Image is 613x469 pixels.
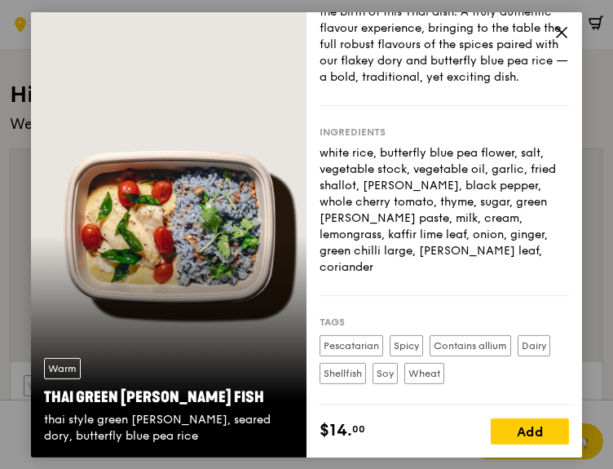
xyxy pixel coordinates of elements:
label: Dairy [518,334,550,356]
span: $14. [320,418,352,443]
div: Thai Green [PERSON_NAME] Fish [44,386,293,409]
label: Shellfish [320,362,366,383]
div: white rice, butterfly blue pea flower, salt, vegetable stock, vegetable oil, garlic, fried shallo... [320,144,569,275]
label: Soy [373,362,398,383]
label: Wheat [404,362,444,383]
div: Add [491,418,569,445]
div: Warm [44,358,81,379]
label: Pescatarian [320,334,383,356]
label: Contains allium [430,334,511,356]
span: 00 [352,423,365,436]
label: Spicy [390,334,423,356]
div: thai style green [PERSON_NAME], seared dory, butterfly blue pea rice [44,412,293,445]
div: Ingredients [320,125,569,138]
div: Tags [320,315,569,328]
